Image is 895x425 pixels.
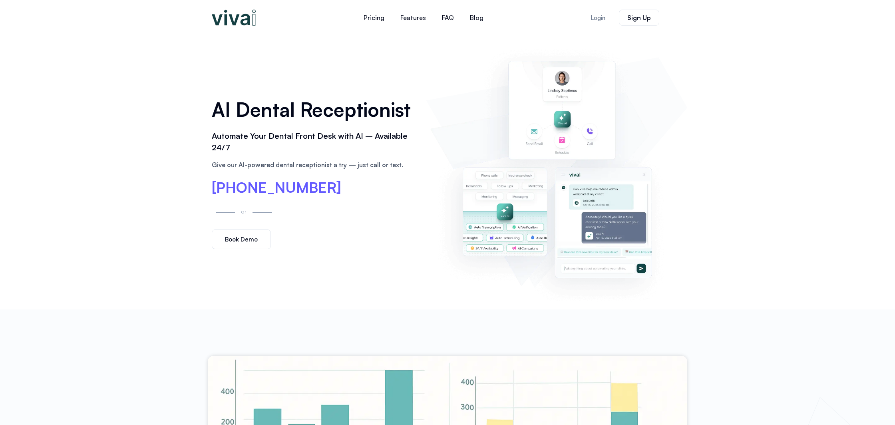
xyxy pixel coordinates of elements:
[430,43,683,301] img: AI dental receptionist dashboard – virtual receptionist dental office
[212,160,418,170] p: Give our AI-powered dental receptionist a try — just call or text.
[308,8,539,27] nav: Menu
[225,236,258,242] span: Book Demo
[619,10,659,26] a: Sign Up
[212,96,418,124] h1: AI Dental Receptionist
[627,14,651,21] span: Sign Up
[356,8,392,27] a: Pricing
[462,8,491,27] a: Blog
[239,207,249,216] p: or
[212,180,341,195] a: [PHONE_NUMBER]
[581,10,615,26] a: Login
[591,15,605,21] span: Login
[392,8,434,27] a: Features
[434,8,462,27] a: FAQ
[212,130,418,154] h2: Automate Your Dental Front Desk with AI – Available 24/7
[212,229,271,249] a: Book Demo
